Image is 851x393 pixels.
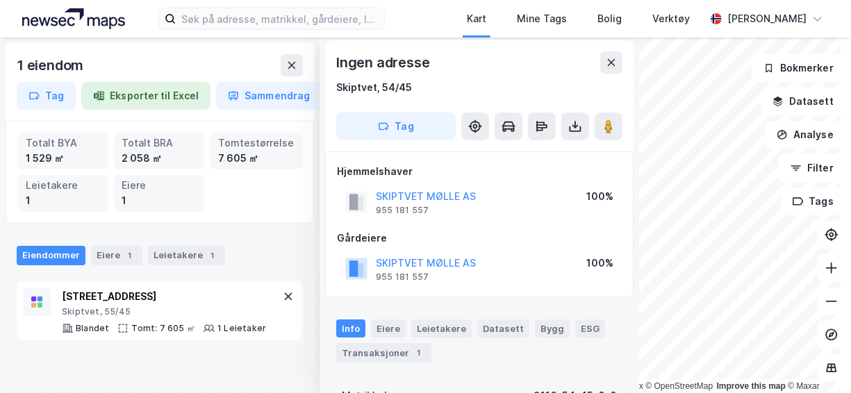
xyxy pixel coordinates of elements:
[26,178,100,193] div: Leietakere
[22,8,125,29] img: logo.a4113a55bc3d86da70a041830d287a7e.svg
[62,288,266,305] div: [STREET_ADDRESS]
[336,112,456,140] button: Tag
[376,205,429,216] div: 955 181 557
[62,306,266,317] div: Skiptvet, 55/45
[218,135,294,151] div: Tomtestørrelse
[575,319,605,337] div: ESG
[411,319,472,337] div: Leietakere
[467,10,486,27] div: Kart
[412,346,426,360] div: 1
[336,319,365,337] div: Info
[782,326,851,393] div: Kontrollprogram for chat
[216,82,322,110] button: Sammendrag
[123,249,137,262] div: 1
[17,246,85,265] div: Eiendommer
[91,246,142,265] div: Eiere
[727,10,807,27] div: [PERSON_NAME]
[717,381,786,391] a: Improve this map
[376,271,429,283] div: 955 181 557
[122,193,197,208] div: 1
[586,188,613,205] div: 100%
[336,79,412,96] div: Skiptvet, 54/45
[17,54,86,76] div: 1 eiendom
[148,246,225,265] div: Leietakere
[779,154,845,182] button: Filter
[26,193,100,208] div: 1
[26,135,100,151] div: Totalt BYA
[765,121,845,149] button: Analyse
[781,187,845,215] button: Tags
[17,82,76,110] button: Tag
[122,151,197,166] div: 2 058 ㎡
[122,135,197,151] div: Totalt BRA
[76,323,109,334] div: Blandet
[371,319,406,337] div: Eiere
[761,87,845,115] button: Datasett
[336,51,432,74] div: Ingen adresse
[81,82,210,110] button: Eksporter til Excel
[782,326,851,393] iframe: Chat Widget
[176,8,384,29] input: Søk på adresse, matrikkel, gårdeiere, leietakere eller personer
[477,319,529,337] div: Datasett
[652,10,690,27] div: Verktøy
[218,151,294,166] div: 7 605 ㎡
[586,255,613,271] div: 100%
[337,230,622,246] div: Gårdeiere
[206,249,220,262] div: 1
[131,323,195,334] div: Tomt: 7 605 ㎡
[646,381,713,391] a: OpenStreetMap
[217,323,266,334] div: 1 Leietaker
[122,178,197,193] div: Eiere
[26,151,100,166] div: 1 529 ㎡
[517,10,567,27] div: Mine Tags
[752,54,845,82] button: Bokmerker
[597,10,622,27] div: Bolig
[535,319,570,337] div: Bygg
[336,343,431,362] div: Transaksjoner
[337,163,622,180] div: Hjemmelshaver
